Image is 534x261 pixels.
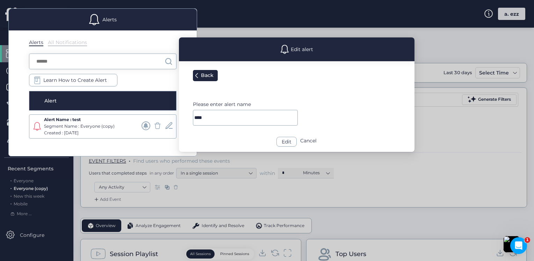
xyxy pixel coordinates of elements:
[276,137,297,147] div: Edit
[29,39,43,46] div: Alerts
[291,45,313,53] div: Edit alert
[44,130,124,136] div: Created : [DATE]
[193,100,414,108] div: Please enter alert name
[44,97,109,105] div: Alert
[44,123,124,130] div: Segment Name : Everyone (copy)
[48,39,87,46] div: All Notifications
[510,237,527,254] iframe: Intercom live chat
[102,16,117,23] div: Alerts
[300,136,317,147] div: Cancel
[9,9,197,30] div: Alerts
[525,237,530,243] span: 1
[201,71,215,79] div: Back
[43,76,107,84] span: Learn How to Create Alert
[44,117,124,123] div: Alert Name : test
